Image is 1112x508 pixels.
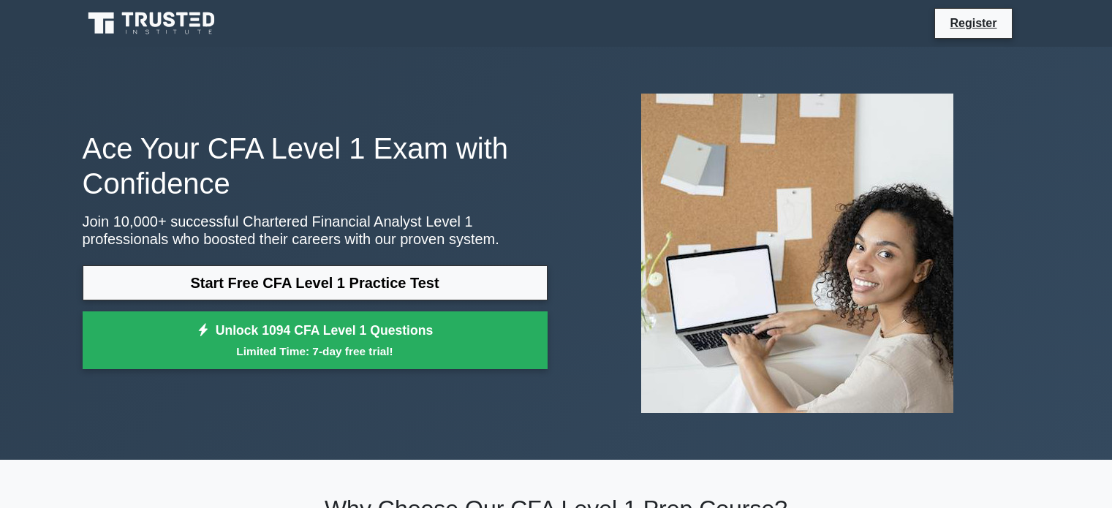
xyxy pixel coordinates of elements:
small: Limited Time: 7-day free trial! [101,343,529,360]
a: Start Free CFA Level 1 Practice Test [83,265,548,300]
a: Unlock 1094 CFA Level 1 QuestionsLimited Time: 7-day free trial! [83,311,548,370]
h1: Ace Your CFA Level 1 Exam with Confidence [83,131,548,201]
p: Join 10,000+ successful Chartered Financial Analyst Level 1 professionals who boosted their caree... [83,213,548,248]
a: Register [941,14,1005,32]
